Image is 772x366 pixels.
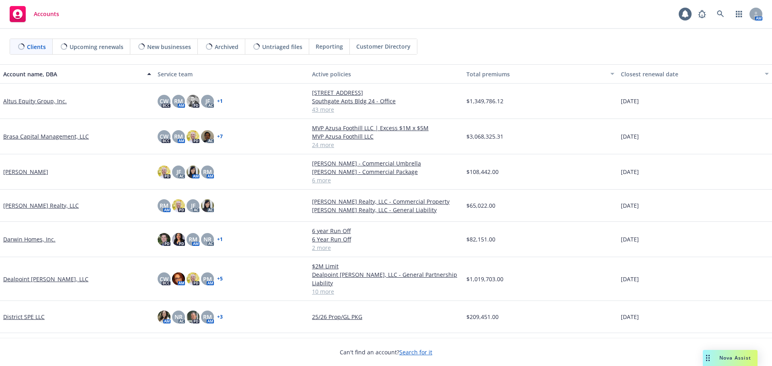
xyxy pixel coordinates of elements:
img: photo [172,233,185,246]
span: Archived [215,43,238,51]
a: [PERSON_NAME] - Commercial Package [312,168,460,176]
a: + 5 [217,276,223,281]
span: [DATE] [621,97,639,105]
span: $1,349,786.12 [466,97,503,105]
span: [DATE] [621,235,639,243]
span: NR [175,313,183,321]
img: photo [201,130,214,143]
span: JF [205,97,210,105]
span: $1,019,703.00 [466,275,503,283]
span: RM [160,201,168,210]
span: [DATE] [621,132,639,141]
span: CW [160,132,168,141]
span: $82,151.00 [466,235,495,243]
span: JF [177,168,181,176]
span: Customer Directory [356,42,411,51]
button: Service team [154,64,309,84]
button: Active policies [309,64,463,84]
img: photo [187,311,199,323]
a: [PERSON_NAME] Realty, LLC - General Liability [312,206,460,214]
a: 6 year Run Off [312,227,460,235]
img: photo [158,166,170,178]
a: Dealpoint [PERSON_NAME], LLC [3,275,88,283]
span: Clients [27,43,46,51]
a: [PERSON_NAME] - Commercial Umbrella [312,159,460,168]
div: Total premiums [466,70,606,78]
a: Southgate Apts Bldg 24 - Office [312,97,460,105]
a: District SPE LLC [3,313,45,321]
a: [PERSON_NAME] Realty, LLC - Commercial Property [312,197,460,206]
span: NR [203,235,211,243]
span: [DATE] [621,313,639,321]
img: photo [201,199,214,212]
a: 43 more [312,105,460,114]
div: Closest renewal date [621,70,760,78]
a: 25/26 Prop/GL PKG [312,313,460,321]
button: Closest renewal date [618,64,772,84]
span: RM [203,313,212,321]
div: Account name, DBA [3,70,142,78]
a: Brasa Capital Management, LLC [3,132,89,141]
button: Total premiums [463,64,618,84]
a: Darwin Homes, Inc. [3,235,55,243]
span: [DATE] [621,168,639,176]
span: RM [203,168,212,176]
a: 10 more [312,287,460,296]
a: [STREET_ADDRESS] [312,88,460,97]
a: Search for it [399,348,432,356]
a: MVP Azusa Foothill LLC | Excess $1M x $5M [312,124,460,132]
span: New businesses [147,43,191,51]
span: Upcoming renewals [70,43,123,51]
span: Reporting [316,42,343,51]
span: Can't find an account? [340,348,432,356]
span: PM [203,275,212,283]
img: photo [187,272,199,285]
span: $209,451.00 [466,313,499,321]
a: 6 Year Run Off [312,235,460,243]
div: Active policies [312,70,460,78]
img: photo [187,95,199,108]
a: [PERSON_NAME] [3,168,48,176]
span: $65,022.00 [466,201,495,210]
span: Accounts [34,11,59,17]
a: + 7 [217,134,223,139]
a: Search [712,6,729,22]
span: [DATE] [621,201,639,210]
img: photo [172,272,185,285]
span: RM [174,132,183,141]
img: photo [172,199,185,212]
a: Dealpoint [PERSON_NAME], LLC - General Partnership Liability [312,270,460,287]
span: $108,442.00 [466,168,499,176]
span: RM [174,97,183,105]
a: MVP Azusa Foothill LLC [312,132,460,141]
a: Switch app [731,6,747,22]
a: + 1 [217,237,223,242]
a: $2M Limit [312,262,460,270]
a: Accounts [6,3,62,25]
button: Nova Assist [703,350,758,366]
a: [PERSON_NAME] Realty, LLC [3,201,79,210]
span: CW [160,97,168,105]
a: 6 more [312,176,460,184]
span: [DATE] [621,275,639,283]
a: 2 more [312,243,460,252]
span: Nova Assist [719,354,751,361]
span: $3,068,325.31 [466,132,503,141]
a: Altus Equity Group, Inc. [3,97,67,105]
a: Report a Bug [694,6,710,22]
img: photo [187,166,199,178]
span: Untriaged files [262,43,302,51]
span: JF [191,201,195,210]
div: Service team [158,70,306,78]
a: 24 more [312,141,460,149]
img: photo [187,130,199,143]
img: photo [158,311,170,323]
span: RM [189,235,197,243]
